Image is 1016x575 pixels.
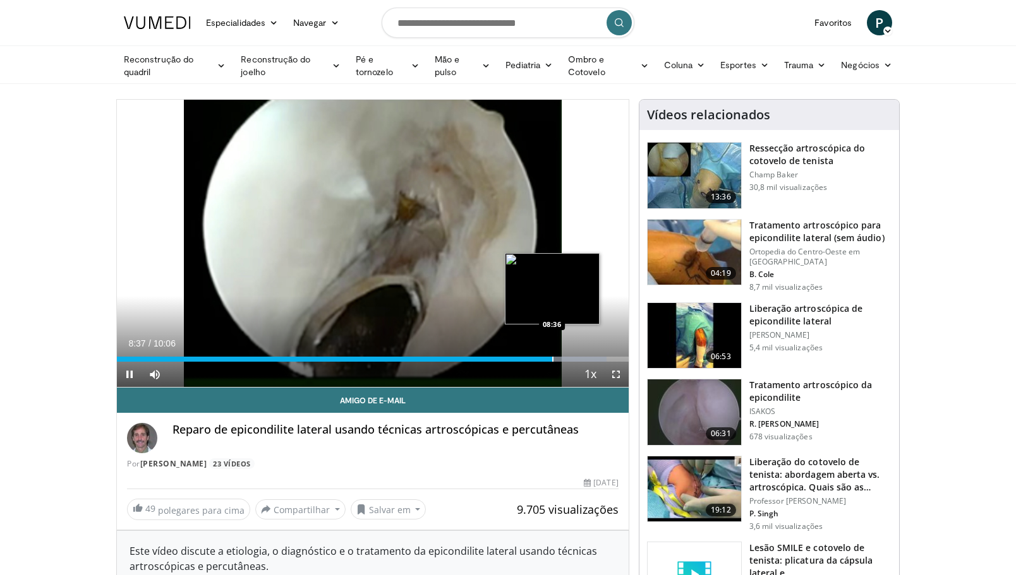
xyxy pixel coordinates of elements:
[749,302,863,327] font: Liberação artroscópica de epicondilite lateral
[749,406,776,417] font: ISAKOS
[198,10,286,35] a: Especialidades
[578,362,603,387] button: Playback Rate
[711,428,731,439] font: 06:31
[568,54,605,77] font: Ombro e Cotovelo
[117,357,629,362] div: Progress Bar
[172,422,579,437] font: Reparo de epicondilite lateral usando técnicas artroscópicas e percutâneas
[293,17,327,28] font: Navegar
[711,268,731,278] font: 04:19
[206,17,265,28] font: Especialidades
[875,13,883,32] font: P
[517,502,619,517] font: 9.705 visualizações
[749,521,823,531] font: 3,6 mil visualizações
[369,504,411,516] font: Salvar em
[841,59,880,70] font: Negócios
[213,459,251,468] font: 23 vídeos
[498,52,560,78] a: Pediatria
[117,388,629,413] a: Amigo de e-mail
[435,54,459,77] font: Mão e pulso
[814,17,852,28] font: Favoritos
[233,53,348,78] a: Reconstrução do joelho
[128,338,145,348] span: 8:37
[148,338,151,348] span: /
[130,544,597,573] font: Este vídeo discute a etiologia, o diagnóstico e o tratamento da epicondilite lateral usando técni...
[127,499,250,520] a: 49 polegares para cima
[749,431,813,442] font: 678 visualizações
[209,458,255,469] a: 23 vídeos
[505,59,540,70] font: Pediatria
[784,59,813,70] font: Trauma
[255,499,346,519] button: Compartilhar
[560,53,656,78] a: Ombro e Cotovelo
[749,219,885,244] font: Tratamento artroscópico para epicondilite lateral (sem áudio)
[117,100,629,388] video-js: Video Player
[749,282,823,292] font: 8,7 mil visualizações
[124,54,193,77] font: Reconstrução do quadril
[749,269,775,280] font: B. Cole
[648,143,741,208] img: 1004753_3.png.150x105_q85_crop-smart_upscale.jpg
[711,351,731,362] font: 06:53
[142,362,167,387] button: Mute
[749,182,828,193] font: 30,8 mil visualizações
[145,502,155,514] font: 49
[154,338,176,348] span: 10:06
[241,54,310,77] font: Reconstrução do joelho
[124,16,191,29] img: Logotipo da VuMedi
[116,53,233,78] a: Reconstrução do quadril
[158,504,245,516] font: polegares para cima
[427,53,499,78] a: Mão e pulso
[656,52,713,78] a: Coluna
[711,504,731,515] font: 19:12
[749,418,819,429] font: R. [PERSON_NAME]
[807,10,859,35] a: Favoritos
[647,106,770,123] font: Vídeos relacionados
[749,342,823,353] font: 5,4 mil visualizações
[351,499,426,519] button: Salvar em
[647,302,892,369] a: 06:53 Liberação artroscópica de epicondilite lateral [PERSON_NAME] 5,4 mil visualizações
[749,495,847,506] font: Professor [PERSON_NAME]
[286,10,347,35] a: Navegar
[647,456,892,531] a: 19:12 Liberação do cotovelo de tenista: abordagem aberta vs. artroscópica. Quais são as… Professo...
[117,362,142,387] button: Pause
[749,142,866,167] font: Ressecção artroscópica do cotovelo de tenista
[711,191,731,202] font: 13:36
[664,59,692,70] font: Coluna
[593,477,618,488] font: [DATE]
[749,169,798,180] font: Champ Baker
[603,362,629,387] button: Fullscreen
[777,52,834,78] a: Trauma
[749,329,810,340] font: [PERSON_NAME]
[505,253,600,324] img: image.jpeg
[348,53,427,78] a: Pé e tornozelo
[833,52,900,78] a: Negócios
[648,456,741,522] img: 8c548b02-ee80-4690-b133-745f8d1f7299.150x105_q85_crop-smart_upscale.jpg
[749,246,860,267] font: Ortopedia do Centro-Oeste em [GEOGRAPHIC_DATA]
[867,10,892,35] a: P
[127,458,140,469] font: Por
[340,396,406,405] font: Amigo de e-mail
[647,379,892,446] a: 06:31 Tratamento artroscópico da epicondilite ISAKOS R. [PERSON_NAME] 678 visualizações
[356,54,393,77] font: Pé e tornozelo
[749,456,880,493] font: Liberação do cotovelo de tenista: abordagem aberta vs. artroscópica. Quais são as…
[127,423,157,453] img: Avatar
[648,220,741,285] img: 38897_0000_3.png.150x105_q85_crop-smart_upscale.jpg
[382,8,634,38] input: Pesquisar tópicos, intervenções
[648,303,741,369] img: 284983_0000_1.png.150x105_q85_crop-smart_upscale.jpg
[720,59,756,70] font: Esportes
[749,379,873,403] font: Tratamento artroscópico da epicondilite
[647,219,892,292] a: 04:19 Tratamento artroscópico para epicondilite lateral (sem áudio) Ortopedia do Centro-Oeste em ...
[648,379,741,445] img: 34aba341-68a5-4de8-81d2-683e15d9276c.150x105_q85_crop-smart_upscale.jpg
[647,142,892,209] a: 13:36 Ressecção artroscópica do cotovelo de tenista Champ Baker 30,8 mil visualizações
[713,52,777,78] a: Esportes
[274,504,330,516] font: Compartilhar
[749,508,779,519] font: P. Singh
[140,458,207,469] a: [PERSON_NAME]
